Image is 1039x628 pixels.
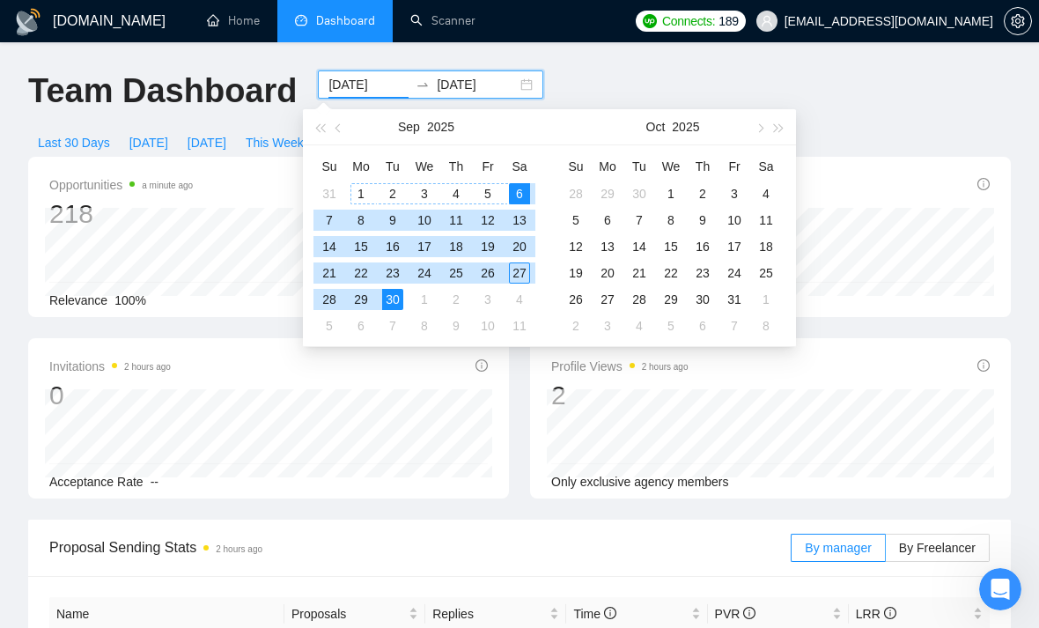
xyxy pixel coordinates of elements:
td: 2025-09-13 [504,207,535,233]
div: 7 [629,210,650,231]
div: 19 [477,236,498,257]
div: 3 [414,183,435,204]
td: 2025-09-26 [472,260,504,286]
td: 2025-09-20 [504,233,535,260]
td: 2025-11-04 [623,313,655,339]
td: 2025-09-25 [440,260,472,286]
td: 2025-09-27 [504,260,535,286]
td: 2025-09-18 [440,233,472,260]
div: 7 [724,315,745,336]
td: 2025-09-09 [377,207,409,233]
div: 23 [382,262,403,284]
span: Proposal Sending Stats [49,536,791,558]
span: [DATE] [129,133,168,152]
div: 27 [509,262,530,284]
span: By Freelancer [899,541,976,555]
div: 24 [414,262,435,284]
time: 2 hours ago [124,362,171,372]
div: 30 [692,289,713,310]
div: 23 [692,262,713,284]
td: 2025-11-01 [750,286,782,313]
button: Last 30 Days [28,129,120,157]
div: 4 [509,289,530,310]
td: 2025-10-30 [687,286,718,313]
th: We [409,152,440,181]
span: info-circle [743,607,755,619]
div: 8 [414,315,435,336]
td: 2025-09-05 [472,181,504,207]
div: 31 [724,289,745,310]
td: 2025-10-17 [718,233,750,260]
button: This Week [236,129,313,157]
div: 28 [629,289,650,310]
td: 2025-09-29 [592,181,623,207]
div: 27 [597,289,618,310]
div: 3 [477,289,498,310]
span: [DATE] [188,133,226,152]
button: [DATE] [178,129,236,157]
h1: Team Dashboard [28,70,297,112]
td: 2025-11-05 [655,313,687,339]
div: 10 [414,210,435,231]
span: By manager [805,541,871,555]
td: 2025-10-08 [655,207,687,233]
td: 2025-09-16 [377,233,409,260]
span: Opportunities [49,174,193,196]
td: 2025-09-04 [440,181,472,207]
td: 2025-09-06 [504,181,535,207]
td: 2025-10-04 [750,181,782,207]
th: Sa [504,152,535,181]
div: 28 [319,289,340,310]
td: 2025-09-21 [313,260,345,286]
td: 2025-10-27 [592,286,623,313]
td: 2025-10-03 [718,181,750,207]
td: 2025-10-12 [560,233,592,260]
div: 12 [565,236,586,257]
th: Su [313,152,345,181]
td: 2025-10-10 [472,313,504,339]
div: 17 [724,236,745,257]
td: 2025-09-23 [377,260,409,286]
td: 2025-09-30 [623,181,655,207]
div: 7 [319,210,340,231]
td: 2025-10-23 [687,260,718,286]
td: 2025-09-19 [472,233,504,260]
td: 2025-10-13 [592,233,623,260]
div: 13 [509,210,530,231]
span: Last 30 Days [38,133,110,152]
td: 2025-10-31 [718,286,750,313]
span: 100% [114,293,146,307]
div: 5 [319,315,340,336]
div: 26 [477,262,498,284]
span: Acceptance Rate [49,475,144,489]
button: 2025 [672,109,699,144]
div: 30 [629,183,650,204]
div: 4 [629,315,650,336]
span: info-circle [977,359,990,372]
iframe: Intercom live chat [979,568,1021,610]
td: 2025-09-07 [313,207,345,233]
td: 2025-11-07 [718,313,750,339]
td: 2025-10-02 [440,286,472,313]
div: 7 [382,315,403,336]
td: 2025-10-24 [718,260,750,286]
th: We [655,152,687,181]
span: Invitations [49,356,171,377]
div: 28 [565,183,586,204]
td: 2025-10-09 [687,207,718,233]
div: 8 [350,210,372,231]
td: 2025-10-25 [750,260,782,286]
span: user [761,15,773,27]
span: -- [151,475,158,489]
td: 2025-09-02 [377,181,409,207]
th: Su [560,152,592,181]
div: 9 [382,210,403,231]
div: 5 [565,210,586,231]
td: 2025-09-03 [409,181,440,207]
td: 2025-09-28 [313,286,345,313]
div: 2 [565,315,586,336]
a: homeHome [207,13,260,28]
div: 1 [660,183,682,204]
div: 6 [350,315,372,336]
div: 3 [597,315,618,336]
